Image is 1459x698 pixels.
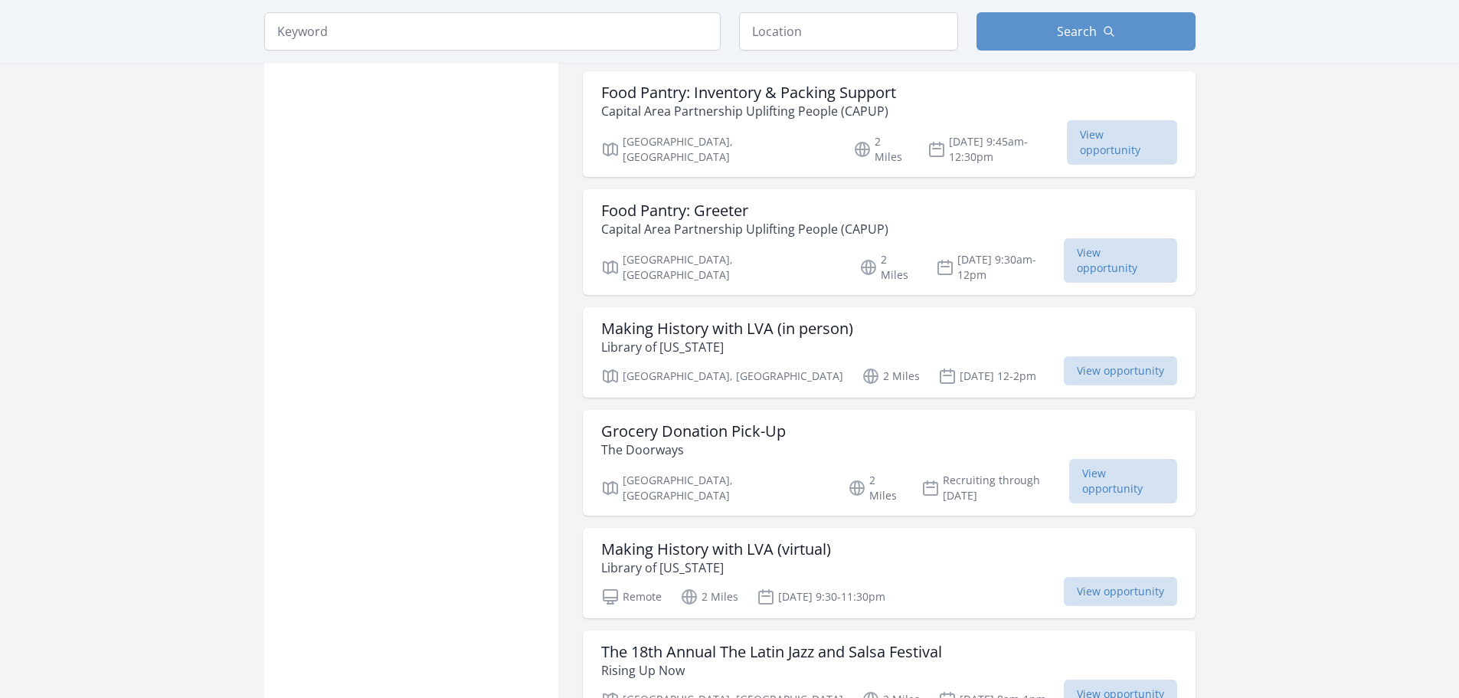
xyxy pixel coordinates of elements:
[927,134,1067,165] p: [DATE] 9:45am-12:30pm
[601,320,853,338] h3: Making History with LVA (in person)
[680,588,738,606] p: 2 Miles
[936,252,1065,283] p: [DATE] 9:30am-12pm
[921,473,1069,503] p: Recruiting through [DATE]
[601,367,843,385] p: [GEOGRAPHIC_DATA], [GEOGRAPHIC_DATA]
[601,661,942,680] p: Rising Up Now
[853,134,909,165] p: 2 Miles
[601,252,842,283] p: [GEOGRAPHIC_DATA], [GEOGRAPHIC_DATA]
[1064,356,1177,385] span: View opportunity
[757,588,885,606] p: [DATE] 9:30-11:30pm
[601,540,831,559] h3: Making History with LVA (virtual)
[583,528,1196,618] a: Making History with LVA (virtual) Library of [US_STATE] Remote 2 Miles [DATE] 9:30-11:30pm View o...
[601,643,942,661] h3: The 18th Annual The Latin Jazz and Salsa Festival
[583,189,1196,295] a: Food Pantry: Greeter Capital Area Partnership Uplifting People (CAPUP) [GEOGRAPHIC_DATA], [GEOGRA...
[601,338,853,356] p: Library of [US_STATE]
[583,307,1196,398] a: Making History with LVA (in person) Library of [US_STATE] [GEOGRAPHIC_DATA], [GEOGRAPHIC_DATA] 2 ...
[1064,577,1177,606] span: View opportunity
[601,202,888,220] h3: Food Pantry: Greeter
[601,588,662,606] p: Remote
[601,220,888,238] p: Capital Area Partnership Uplifting People (CAPUP)
[1064,238,1176,283] span: View opportunity
[1057,22,1097,41] span: Search
[859,252,917,283] p: 2 Miles
[601,134,835,165] p: [GEOGRAPHIC_DATA], [GEOGRAPHIC_DATA]
[1069,459,1177,503] span: View opportunity
[976,12,1196,51] button: Search
[601,102,896,120] p: Capital Area Partnership Uplifting People (CAPUP)
[264,12,721,51] input: Keyword
[583,410,1196,516] a: Grocery Donation Pick-Up The Doorways [GEOGRAPHIC_DATA], [GEOGRAPHIC_DATA] 2 Miles Recruiting thr...
[848,473,903,503] p: 2 Miles
[601,441,786,459] p: The Doorways
[601,422,786,441] h3: Grocery Donation Pick-Up
[601,473,830,503] p: [GEOGRAPHIC_DATA], [GEOGRAPHIC_DATA]
[1067,120,1176,165] span: View opportunity
[601,84,896,102] h3: Food Pantry: Inventory & Packing Support
[862,367,920,385] p: 2 Miles
[938,367,1036,385] p: [DATE] 12-2pm
[739,12,958,51] input: Location
[601,559,831,577] p: Library of [US_STATE]
[583,71,1196,177] a: Food Pantry: Inventory & Packing Support Capital Area Partnership Uplifting People (CAPUP) [GEOGR...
